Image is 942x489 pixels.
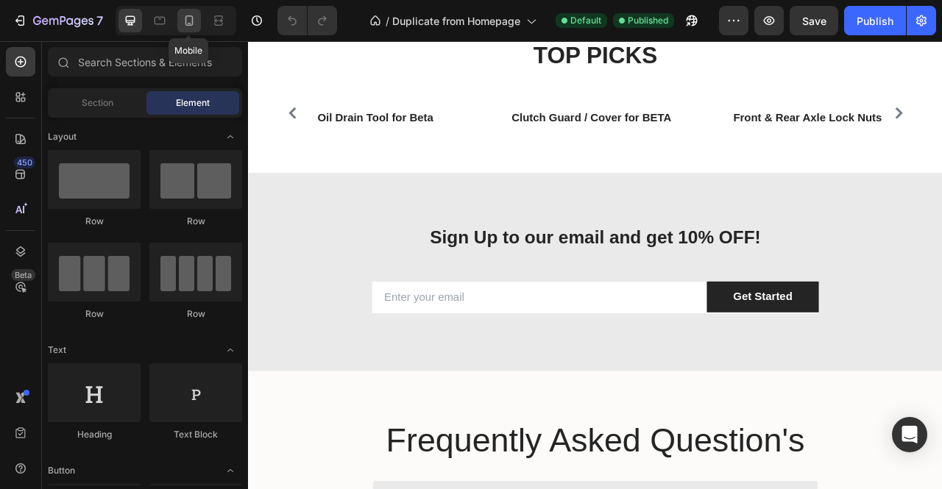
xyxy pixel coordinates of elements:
[844,6,906,35] button: Publish
[219,338,242,362] span: Toggle open
[309,87,564,108] p: Clutch Guard / Cover for BETA
[857,13,893,29] div: Publish
[6,6,110,35] button: 7
[617,316,692,335] div: Get Started
[248,41,942,489] iframe: Design area
[570,14,601,27] span: Default
[157,306,584,346] input: Enter your email
[277,6,337,35] div: Undo/Redo
[48,464,75,477] span: Button
[149,428,242,441] div: Text Block
[392,13,520,29] span: Duplicate from Homepage
[14,157,35,168] div: 450
[584,306,726,345] button: Get Started
[149,307,242,321] div: Row
[96,12,103,29] p: 7
[584,87,839,108] p: Front & Rear Axle Lock Nuts
[815,79,839,103] button: Carousel Next Arrow
[48,343,66,357] span: Text
[149,215,242,228] div: Row
[802,15,826,27] span: Save
[82,96,113,110] span: Section
[176,96,210,110] span: Element
[48,130,77,143] span: Layout
[11,269,35,281] div: Beta
[892,417,927,452] div: Open Intercom Messenger
[48,47,242,76] input: Search Sections & Elements
[34,87,288,108] p: Oil Drain Tool for Beta
[48,215,141,228] div: Row
[48,428,141,441] div: Heading
[386,13,389,29] span: /
[48,307,141,321] div: Row
[628,14,668,27] span: Published
[219,125,242,149] span: Toggle open
[219,459,242,482] span: Toggle open
[231,237,652,263] span: Sign Up to our email and get 10% OFF!
[790,6,838,35] button: Save
[44,79,68,103] button: Carousel Back Arrow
